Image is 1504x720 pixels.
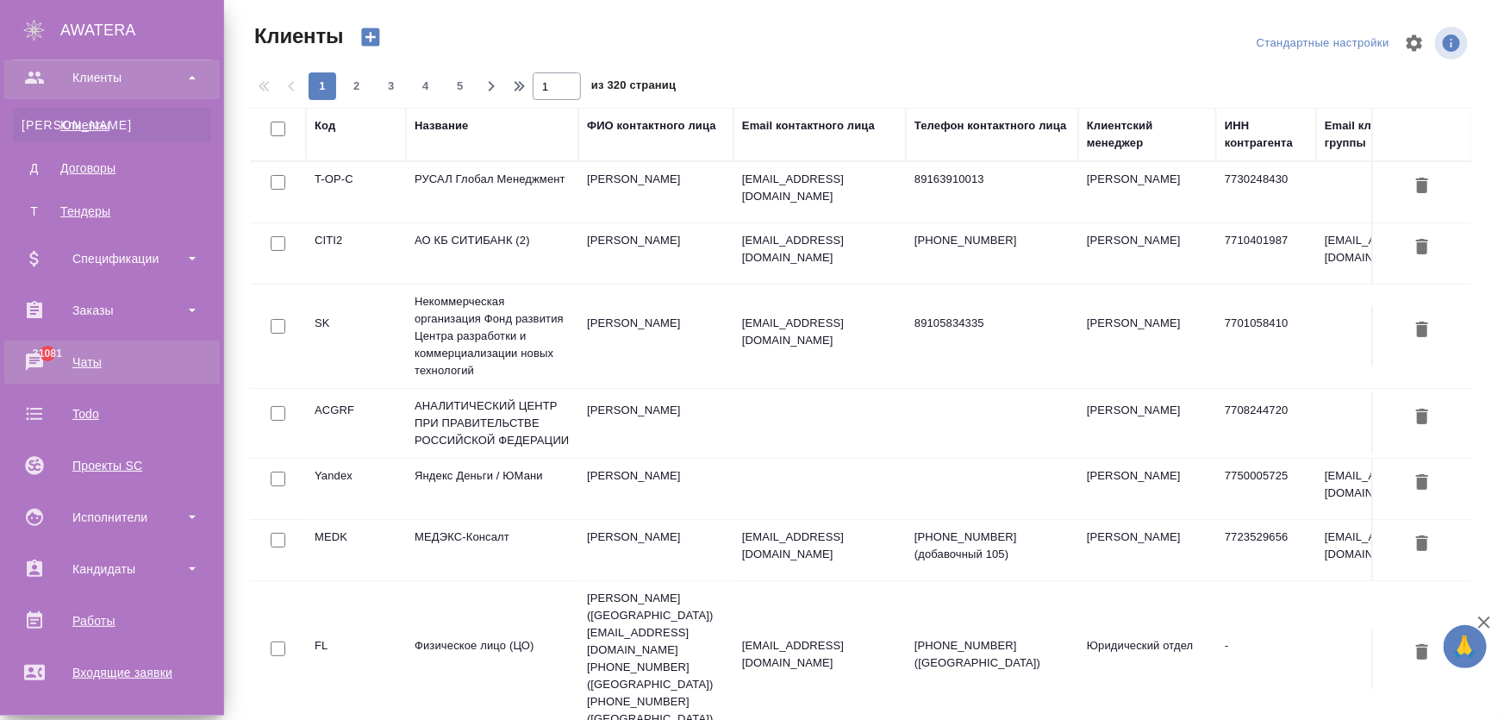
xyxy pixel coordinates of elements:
[1444,625,1487,668] button: 🙏
[13,349,211,375] div: Чаты
[13,246,211,272] div: Спецификации
[343,72,371,100] button: 2
[250,22,343,50] span: Клиенты
[1216,629,1316,689] td: -
[914,315,1070,332] p: 89105834335
[1078,520,1216,580] td: [PERSON_NAME]
[1407,171,1437,203] button: Удалить
[1225,117,1307,152] div: ИНН контрагента
[1407,402,1437,434] button: Удалить
[742,232,897,266] p: [EMAIL_ADDRESS][DOMAIN_NAME]
[60,13,224,47] div: AWATERA
[13,401,211,427] div: Todo
[13,151,211,185] a: ДДоговоры
[22,345,72,362] span: 31081
[306,162,406,222] td: T-OP-C
[1216,393,1316,454] td: 7708244720
[742,315,897,349] p: [EMAIL_ADDRESS][DOMAIN_NAME]
[1078,629,1216,689] td: Юридический отдел
[1316,459,1471,519] td: [EMAIL_ADDRESS][DOMAIN_NAME]
[1325,117,1463,152] div: Email клиентской группы
[914,637,1070,672] p: [PHONE_NUMBER] ([GEOGRAPHIC_DATA])
[378,78,405,95] span: 3
[306,306,406,366] td: SK
[1407,467,1437,499] button: Удалить
[1252,30,1394,57] div: split button
[1407,232,1437,264] button: Удалить
[1407,315,1437,347] button: Удалить
[22,203,203,220] div: Тендеры
[406,223,578,284] td: АО КБ СИТИБАНК (2)
[406,520,578,580] td: МЕДЭКС-Консалт
[415,117,468,135] div: Название
[742,117,875,135] div: Email контактного лица
[446,72,474,100] button: 5
[1316,520,1471,580] td: [EMAIL_ADDRESS][DOMAIN_NAME]
[13,194,211,229] a: ТТендеры
[587,117,716,135] div: ФИО контактного лица
[412,72,440,100] button: 4
[578,459,733,519] td: [PERSON_NAME]
[378,72,405,100] button: 3
[315,117,335,135] div: Код
[914,232,1070,249] p: [PHONE_NUMBER]
[13,108,211,142] a: [PERSON_NAME]Клиенты
[406,389,578,458] td: АНАЛИТИЧЕСКИЙ ЦЕНТР ПРИ ПРАВИТЕЛЬСТВЕ РОССИЙСКОЙ ФЕДЕРАЦИИ
[1078,393,1216,454] td: [PERSON_NAME]
[578,520,733,580] td: [PERSON_NAME]
[578,223,733,284] td: [PERSON_NAME]
[13,65,211,91] div: Клиенты
[4,444,220,487] a: Проекты SC
[742,637,897,672] p: [EMAIL_ADDRESS][DOMAIN_NAME]
[4,599,220,642] a: Работы
[1216,223,1316,284] td: 7710401987
[13,453,211,479] div: Проекты SC
[4,651,220,694] a: Входящие заявки
[591,75,676,100] span: из 320 страниц
[446,78,474,95] span: 5
[914,529,1070,563] p: [PHONE_NUMBER] (добавочный 105)
[1316,223,1471,284] td: [EMAIL_ADDRESS][DOMAIN_NAME]
[914,117,1067,135] div: Телефон контактного лица
[1407,637,1437,669] button: Удалить
[742,171,897,205] p: [EMAIL_ADDRESS][DOMAIN_NAME]
[578,162,733,222] td: [PERSON_NAME]
[1216,306,1316,366] td: 7701058410
[306,459,406,519] td: Yandex
[1087,117,1208,152] div: Клиентский менеджер
[4,341,220,384] a: 31081Чаты
[1078,306,1216,366] td: [PERSON_NAME]
[578,306,733,366] td: [PERSON_NAME]
[4,392,220,435] a: Todo
[306,629,406,689] td: FL
[22,160,203,177] div: Договоры
[1216,520,1316,580] td: 7723529656
[406,285,578,388] td: Некоммерческая организация Фонд развития Центра разработки и коммерциализации новых технологий
[306,223,406,284] td: CITI2
[306,520,406,580] td: MEDK
[1435,27,1471,59] span: Посмотреть информацию
[1451,629,1480,665] span: 🙏
[1216,162,1316,222] td: 7730248430
[1078,162,1216,222] td: [PERSON_NAME]
[1394,22,1435,64] span: Настроить таблицу
[742,529,897,563] p: [EMAIL_ADDRESS][DOMAIN_NAME]
[406,629,578,689] td: Физическое лицо (ЦО)
[578,393,733,454] td: [PERSON_NAME]
[1216,459,1316,519] td: 7750005725
[13,556,211,582] div: Кандидаты
[350,22,391,52] button: Создать
[306,393,406,454] td: ACGRF
[412,78,440,95] span: 4
[22,116,203,134] div: Клиенты
[406,459,578,519] td: Яндекс Деньги / ЮМани
[1078,223,1216,284] td: [PERSON_NAME]
[13,660,211,686] div: Входящие заявки
[914,171,1070,188] p: 89163910013
[343,78,371,95] span: 2
[1078,459,1216,519] td: [PERSON_NAME]
[13,608,211,634] div: Работы
[1407,529,1437,560] button: Удалить
[13,297,211,323] div: Заказы
[406,162,578,222] td: РУСАЛ Глобал Менеджмент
